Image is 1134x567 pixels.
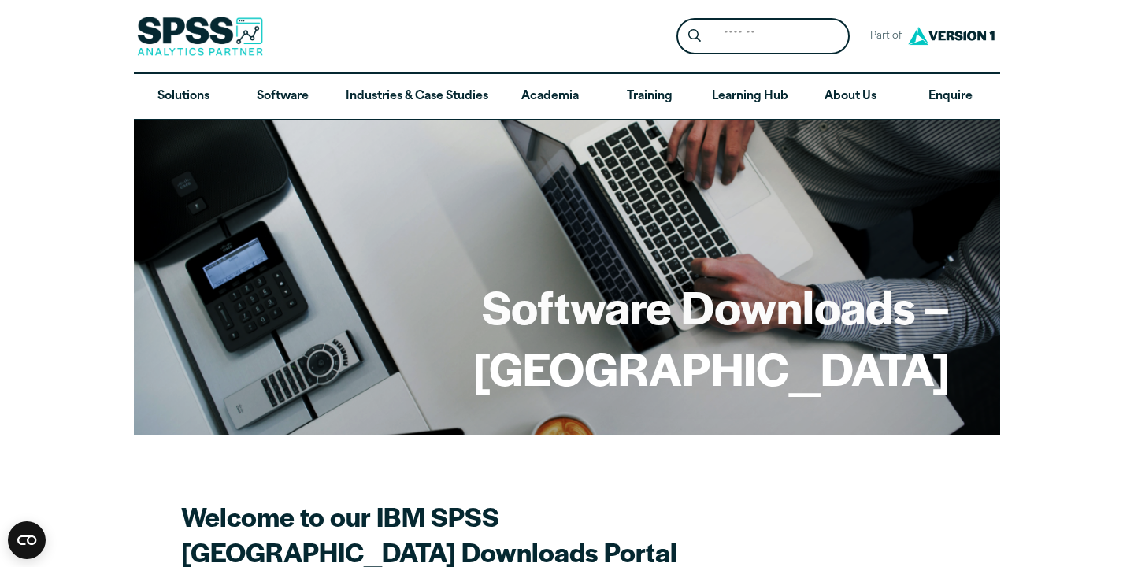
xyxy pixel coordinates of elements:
[233,74,332,120] a: Software
[333,74,501,120] a: Industries & Case Studies
[676,18,850,55] form: Site Header Search Form
[904,21,999,50] img: Version1 Logo
[680,22,710,51] button: Search magnifying glass icon
[501,74,600,120] a: Academia
[600,74,699,120] a: Training
[862,25,904,48] span: Part of
[137,17,263,56] img: SPSS Analytics Partner
[134,74,1000,120] nav: Desktop version of site main menu
[8,521,46,559] button: Open CMP widget
[184,276,950,398] h1: Software Downloads – [GEOGRAPHIC_DATA]
[801,74,900,120] a: About Us
[699,74,801,120] a: Learning Hub
[688,29,701,43] svg: Search magnifying glass icon
[901,74,1000,120] a: Enquire
[134,74,233,120] a: Solutions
